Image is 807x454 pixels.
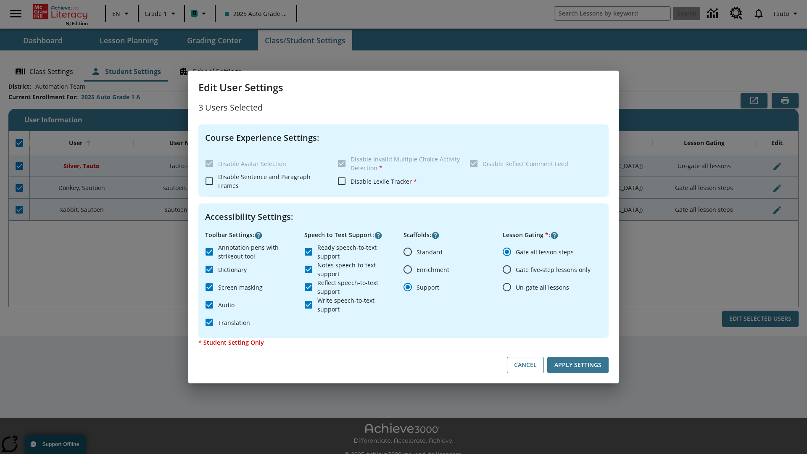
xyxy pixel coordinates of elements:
span: Gate five-step lessons only [516,265,591,274]
span: Reflect speech-to-text support [317,278,397,296]
span: Screen masking [218,283,263,292]
p: Lesson Gating : [503,230,602,240]
p: Toolbar Settings : [205,230,304,240]
span: Notes speech-to-text support [317,261,397,278]
label: These settings are specific to individual classes. To see these settings or make changes, please ... [200,155,331,172]
button: Cancel [507,357,544,373]
span: Disable Invalid Multiple Choice Activity Detection [351,155,460,172]
span: Disable Lexile Tracker [351,177,417,185]
span: Write speech-to-text support [317,296,397,314]
span: Disable Avatar Selection [218,160,286,168]
button: Click here to know more about [254,231,263,240]
span: Un-gate all lessons [516,283,569,292]
span: Dictionary [218,265,247,274]
span: Support [417,283,439,292]
p: * Student Setting Only [198,338,609,347]
p: Scaffolds : [403,230,503,240]
h4: Course Experience Settings : [205,131,602,145]
button: Apply Settings [547,357,609,373]
span: Standard [417,248,443,256]
span: Translation [218,318,250,327]
p: Speech to Text Support : [304,230,403,240]
p: 3 Users Selected [198,101,609,114]
label: These settings are specific to individual classes. To see these settings or make changes, please ... [465,155,595,172]
span: Ready speech-to-text support [317,243,397,261]
button: Click here to know more about [431,231,440,240]
span: Disable Reflect Comment Feed [483,160,568,168]
h4: Accessibility Settings : [205,210,602,224]
button: Click here to know more about [374,231,382,240]
h3: Edit User Settings [198,81,609,94]
label: These settings are specific to individual classes. To see these settings or make changes, please ... [333,155,463,172]
span: Annotation pens with strikeout tool [218,243,298,261]
span: Enrichment [417,265,449,274]
button: Click here to know more about [550,231,559,240]
span: Audio [218,301,235,309]
span: Gate all lesson steps [516,248,574,256]
span: Disable Sentence and Paragraph Frames [218,173,311,190]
